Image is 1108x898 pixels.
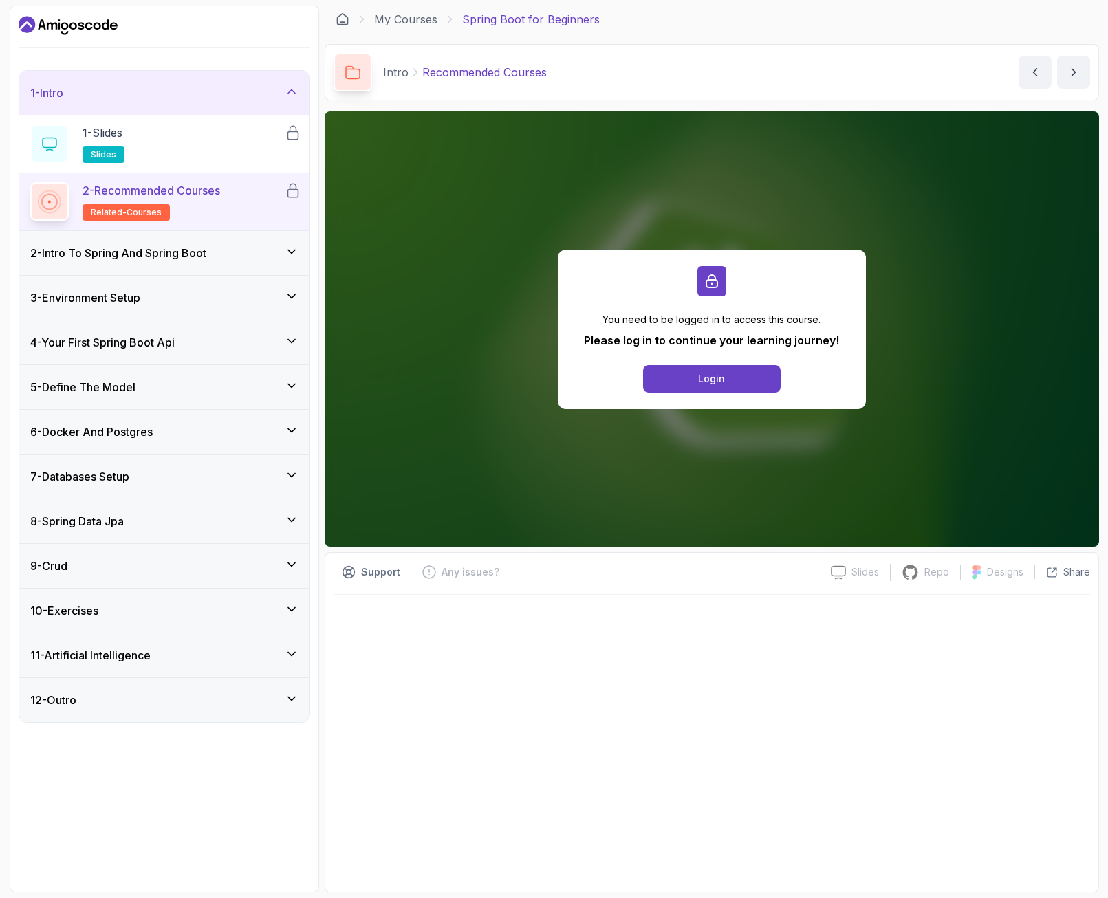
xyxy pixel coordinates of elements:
[19,589,309,633] button: 10-Exercises
[83,182,220,199] p: 2 - Recommended Courses
[1063,565,1090,579] p: Share
[361,565,400,579] p: Support
[1019,56,1052,89] button: previous content
[19,276,309,320] button: 3-Environment Setup
[19,678,309,722] button: 12-Outro
[30,558,67,574] h3: 9 - Crud
[19,544,309,588] button: 9-Crud
[19,633,309,677] button: 11-Artificial Intelligence
[19,410,309,454] button: 6-Docker And Postgres
[30,85,63,101] h3: 1 - Intro
[30,289,140,306] h3: 3 - Environment Setup
[924,565,949,579] p: Repo
[19,231,309,275] button: 2-Intro To Spring And Spring Boot
[336,12,349,26] a: Dashboard
[462,11,600,28] p: Spring Boot for Beginners
[30,334,175,351] h3: 4 - Your First Spring Boot Api
[584,332,839,349] p: Please log in to continue your learning journey!
[91,207,162,218] span: related-courses
[30,182,298,221] button: 2-Recommended Coursesrelated-courses
[30,379,135,395] h3: 5 - Define The Model
[442,565,499,579] p: Any issues?
[584,313,839,327] p: You need to be logged in to access this course.
[91,149,116,160] span: slides
[30,647,151,664] h3: 11 - Artificial Intelligence
[30,245,206,261] h3: 2 - Intro To Spring And Spring Boot
[851,565,879,579] p: Slides
[698,372,725,386] div: Login
[1034,565,1090,579] button: Share
[422,64,547,80] p: Recommended Courses
[30,424,153,440] h3: 6 - Docker And Postgres
[30,124,298,163] button: 1-Slidesslides
[30,692,76,708] h3: 12 - Outro
[374,11,437,28] a: My Courses
[19,455,309,499] button: 7-Databases Setup
[334,561,409,583] button: Support button
[19,365,309,409] button: 5-Define The Model
[83,124,122,141] p: 1 - Slides
[19,71,309,115] button: 1-Intro
[1057,56,1090,89] button: next content
[30,513,124,529] h3: 8 - Spring Data Jpa
[383,64,409,80] p: Intro
[987,565,1023,579] p: Designs
[30,602,98,619] h3: 10 - Exercises
[643,365,781,393] button: Login
[30,468,129,485] h3: 7 - Databases Setup
[19,499,309,543] button: 8-Spring Data Jpa
[19,320,309,364] button: 4-Your First Spring Boot Api
[19,14,118,36] a: Dashboard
